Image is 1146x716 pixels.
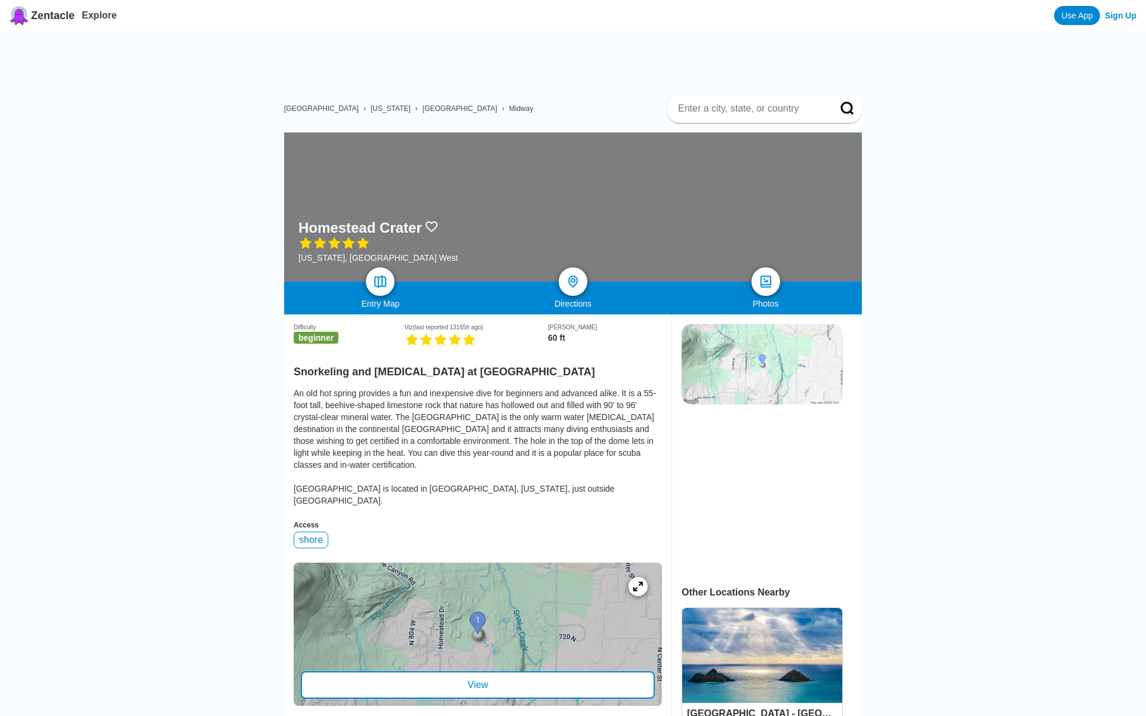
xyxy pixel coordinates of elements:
[294,332,338,344] span: beginner
[363,104,366,113] span: ›
[284,299,477,308] div: Entry Map
[548,324,662,331] div: [PERSON_NAME]
[371,104,411,113] a: [US_STATE]
[1054,6,1100,25] a: Use App
[294,387,662,507] div: An old hot spring provides a fun and inexpensive dive for beginners and advanced alike. It is a 5...
[566,274,580,289] img: directions
[294,563,662,706] a: entry mapView
[298,253,458,263] div: [US_STATE], [GEOGRAPHIC_DATA] West
[373,274,387,289] img: map
[477,299,670,308] div: Directions
[682,324,843,405] img: staticmap
[548,333,662,342] div: 60 ft
[509,104,534,113] a: Midway
[294,521,662,529] div: Access
[669,299,862,308] div: Photos
[423,104,497,113] a: [GEOGRAPHIC_DATA]
[1105,11,1136,20] a: Sign Up
[682,587,862,598] div: Other Locations Nearby
[759,274,773,289] img: photos
[294,324,405,331] div: Difficulty
[294,359,662,378] h2: Snorkeling and [MEDICAL_DATA] at [GEOGRAPHIC_DATA]
[677,103,824,115] input: Enter a city, state, or country
[366,267,395,296] a: map
[82,10,117,20] a: Explore
[31,10,75,22] span: Zentacle
[10,6,29,25] img: Zentacle logo
[405,324,548,331] div: Viz (last reported 13165h ago)
[415,104,418,113] span: ›
[751,267,780,296] a: photos
[294,532,328,548] div: shore
[301,671,655,699] div: View
[284,104,359,113] a: [GEOGRAPHIC_DATA]
[10,6,75,25] a: Zentacle logoZentacle
[298,220,422,236] h1: Homestead Crater
[502,104,504,113] span: ›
